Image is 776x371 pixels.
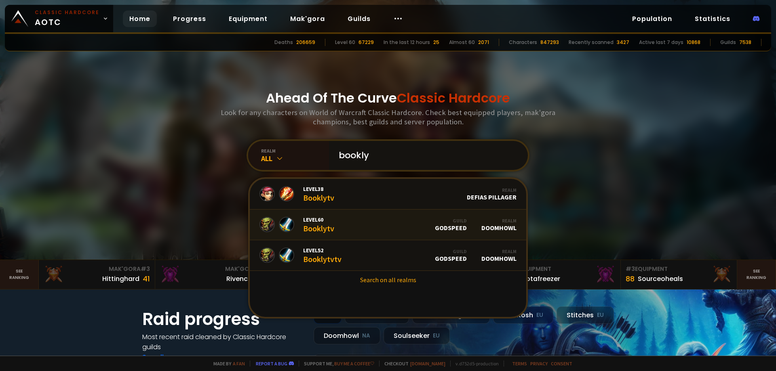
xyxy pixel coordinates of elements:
[493,306,553,324] div: Nek'Rosh
[261,154,329,163] div: All
[481,248,517,262] div: Doomhowl
[35,9,99,28] span: AOTC
[481,218,517,224] div: Realm
[250,179,526,210] a: Level38BooklytvRealmDefias Pillager
[626,265,732,273] div: Equipment
[256,361,287,367] a: Report a bug
[303,185,334,193] span: Level 38
[274,39,293,46] div: Deaths
[504,260,621,289] a: #2Equipment88Notafreezer
[569,39,614,46] div: Recently scanned
[435,218,467,232] div: godspeed
[467,187,517,193] div: Realm
[521,274,560,284] div: Notafreezer
[450,361,499,367] span: v. d752d5 - production
[250,240,526,271] a: Level52BooklytvtvGuildgodspeedRealmDoomhowl
[142,306,304,332] h1: Raid progress
[639,39,683,46] div: Active last 7 days
[102,274,139,284] div: Hittinghard
[687,39,700,46] div: 10868
[358,39,374,46] div: 67229
[141,265,150,273] span: # 3
[739,39,751,46] div: 7538
[551,361,572,367] a: Consent
[449,39,475,46] div: Almost 60
[209,361,245,367] span: Made by
[335,39,355,46] div: Level 60
[303,247,342,264] div: Booklytvtv
[233,361,245,367] a: a fan
[617,39,629,46] div: 3427
[296,39,315,46] div: 206659
[261,148,329,154] div: realm
[720,39,736,46] div: Guilds
[397,89,510,107] span: Classic Hardcore
[621,260,737,289] a: #3Equipment88Sourceoheals
[626,10,679,27] a: Population
[35,9,99,16] small: Classic Hardcore
[167,10,213,27] a: Progress
[142,352,195,362] a: See all progress
[626,273,635,284] div: 88
[536,311,543,319] small: EU
[341,10,377,27] a: Guilds
[39,260,155,289] a: Mak'Gora#3Hittinghard41
[44,265,150,273] div: Mak'Gora
[512,361,527,367] a: Terms
[435,248,467,254] div: Guild
[362,332,370,340] small: NA
[597,311,604,319] small: EU
[435,248,467,262] div: godspeed
[334,361,374,367] a: Buy me a coffee
[557,306,614,324] div: Stitches
[299,361,374,367] span: Support me,
[433,39,439,46] div: 25
[638,274,683,284] div: Sourceoheals
[266,88,510,108] h1: Ahead Of The Curve
[217,108,559,126] h3: Look for any characters on World of Warcraft Classic Hardcore. Check best equipped players, mak'g...
[303,185,334,203] div: Booklytv
[509,39,537,46] div: Characters
[123,10,157,27] a: Home
[384,327,450,344] div: Soulseeker
[142,332,304,352] h4: Most recent raid cleaned by Classic Hardcore guilds
[481,218,517,232] div: Doomhowl
[250,271,526,289] a: Search on all realms
[143,273,150,284] div: 41
[540,39,559,46] div: 847293
[737,260,776,289] a: Seeranking
[433,332,440,340] small: EU
[5,5,113,32] a: Classic HardcoreAOTC
[626,265,635,273] span: # 3
[379,361,445,367] span: Checkout
[303,216,334,233] div: Booklytv
[303,247,342,254] span: Level 52
[530,361,548,367] a: Privacy
[155,260,272,289] a: Mak'Gora#2Rivench100
[222,10,274,27] a: Equipment
[478,39,489,46] div: 2071
[509,265,616,273] div: Equipment
[334,141,518,170] input: Search a character...
[303,216,334,223] span: Level 60
[410,361,445,367] a: [DOMAIN_NAME]
[226,274,252,284] div: Rivench
[250,210,526,240] a: Level60BooklytvGuildgodspeedRealmDoomhowl
[160,265,266,273] div: Mak'Gora
[481,248,517,254] div: Realm
[384,39,430,46] div: In the last 12 hours
[688,10,737,27] a: Statistics
[314,327,380,344] div: Doomhowl
[284,10,331,27] a: Mak'gora
[435,218,467,224] div: Guild
[467,187,517,201] div: Defias Pillager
